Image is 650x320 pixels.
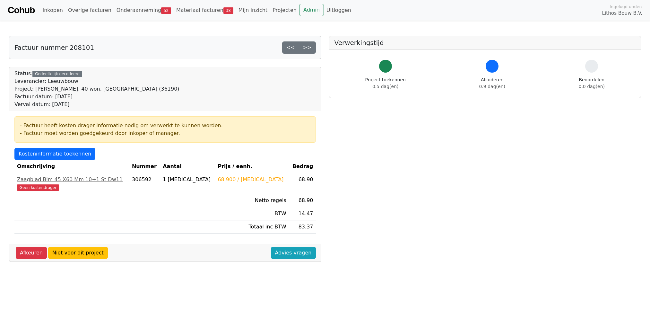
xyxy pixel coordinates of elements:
[271,247,316,259] a: Advies vragen
[17,184,59,191] span: Geen kostendrager
[215,194,289,207] td: Netto regels
[129,160,160,173] th: Nummer
[48,247,108,259] a: Niet voor dit project
[236,4,270,17] a: Mijn inzicht
[334,39,636,47] h5: Verwerkingstijd
[289,220,316,234] td: 83.37
[14,70,179,108] div: Status:
[17,176,127,183] div: Zaagblad Bim 45 X60 Mm 10+1 St Dw11
[610,4,642,10] span: Ingelogd onder:
[114,4,174,17] a: Onderaanneming52
[223,7,233,14] span: 38
[161,7,171,14] span: 52
[8,3,35,18] a: Cohub
[289,194,316,207] td: 68.90
[372,84,398,89] span: 0.5 dag(en)
[32,71,82,77] div: Gedeeltelijk gecodeerd
[365,76,406,90] div: Project toekennen
[299,4,324,16] a: Admin
[324,4,354,17] a: Uitloggen
[163,176,212,183] div: 1 [MEDICAL_DATA]
[602,10,642,17] span: Lithos Bouw B.V.
[579,84,605,89] span: 0.0 dag(en)
[14,85,179,93] div: Project: [PERSON_NAME], 40 won. [GEOGRAPHIC_DATA] (36190)
[289,160,316,173] th: Bedrag
[65,4,114,17] a: Overige facturen
[14,101,179,108] div: Verval datum: [DATE]
[129,173,160,194] td: 306592
[218,176,286,183] div: 68.900 / [MEDICAL_DATA]
[215,207,289,220] td: BTW
[14,148,95,160] a: Kosteninformatie toekennen
[215,160,289,173] th: Prijs / eenh.
[289,173,316,194] td: 68.90
[17,176,127,191] a: Zaagblad Bim 45 X60 Mm 10+1 St Dw11Geen kostendrager
[299,41,316,54] a: >>
[479,76,505,90] div: Afcoderen
[479,84,505,89] span: 0.9 dag(en)
[20,129,310,137] div: - Factuur moet worden goedgekeurd door inkoper of manager.
[14,44,94,51] h5: Factuur nummer 208101
[14,160,129,173] th: Omschrijving
[282,41,299,54] a: <<
[289,207,316,220] td: 14.47
[14,93,179,101] div: Factuur datum: [DATE]
[174,4,236,17] a: Materiaal facturen38
[14,77,179,85] div: Leverancier: Leeuwbouw
[579,76,605,90] div: Beoordelen
[16,247,47,259] a: Afkeuren
[40,4,65,17] a: Inkopen
[215,220,289,234] td: Totaal inc BTW
[270,4,299,17] a: Projecten
[20,122,310,129] div: - Factuur heeft kosten drager informatie nodig om verwerkt te kunnen worden.
[160,160,215,173] th: Aantal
